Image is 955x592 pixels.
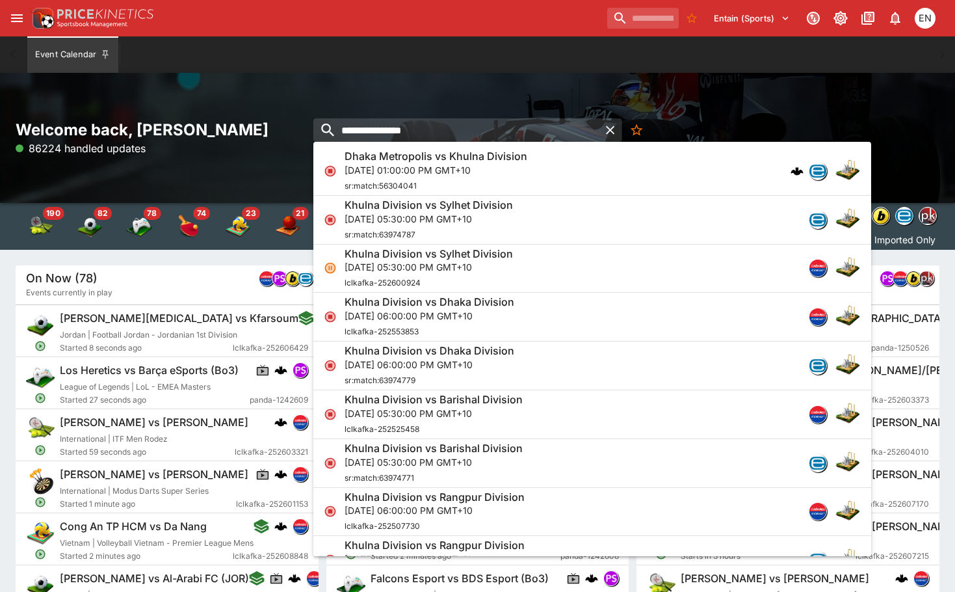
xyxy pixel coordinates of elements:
span: Events currently in play [26,286,112,299]
div: pricekinetics [919,207,937,225]
h6: Dhaka Metropolis vs Khulna Division [345,150,527,163]
svg: Open [34,548,46,560]
p: [DATE] 06:00:00 PM GMT+10 [345,504,525,517]
img: cricket.png [835,158,861,184]
div: Tennis [27,213,53,239]
h6: [PERSON_NAME][MEDICAL_DATA] vs Kfarsoum [60,312,298,325]
img: logo-cerberus.svg [584,572,597,585]
span: lclkafka-252525458 [345,424,419,434]
div: betradar [895,207,913,225]
p: [DATE] 06:00:00 PM GMT+10 [345,309,514,323]
button: Imported Only [850,229,939,250]
span: 82 [94,207,112,220]
img: lclkafka.png [914,571,928,585]
h2: Welcome back, [PERSON_NAME] [16,120,319,140]
div: betradar [809,357,827,375]
img: PriceKinetics [57,9,153,19]
span: Vietnam | Volleyball Vietnam - Premier League Mens [60,538,254,548]
div: Event type filters [822,203,939,229]
img: tennis.png [26,414,55,443]
img: lclkafka.png [307,571,321,585]
img: betradar.png [809,552,826,569]
span: Started 2 minutes ago [371,550,560,563]
img: pandascore.png [880,271,895,286]
div: pandascore [880,271,895,286]
img: logo-cerberus.svg [274,364,287,377]
span: Started 59 seconds ago [60,446,235,459]
svg: Closed [324,505,337,518]
img: betradar.png [809,357,826,374]
p: [DATE] 01:00:00 PM GMT+10 [345,163,527,177]
div: cerberus [895,572,908,585]
h6: Cong An TP HCM vs Da Nang [60,520,207,533]
h6: Khulna Division vs Dhaka Division [345,344,514,358]
div: pandascore [293,362,308,378]
img: pricekinetics.png [919,271,934,286]
h5: On Now (78) [26,271,98,286]
svg: Open [345,548,357,560]
span: lclkafka-252607215 [856,550,929,563]
div: lclkafka [809,308,827,326]
button: Select Tenant [706,8,798,29]
span: Jordan | Football Jordan - Jordanian 1st Division [60,330,237,340]
span: lclkafka-252553853 [345,327,419,336]
img: lclkafka.png [809,308,826,325]
div: Basketball [274,213,300,239]
img: betradar.png [896,208,913,224]
img: logo-cerberus.svg [274,468,287,481]
h6: Falcons Esport vs BDS Esport (Bo3) [371,572,549,585]
span: lclkafka-252603373 [854,394,929,407]
span: panda-1242609 [250,394,308,407]
h6: Khulna Division vs Sylhet Division [345,198,513,212]
div: lclkafka [809,259,827,277]
div: lclkafka [293,466,308,482]
h6: [PERSON_NAME] vs Al-Arabi FC (JOR) [60,572,249,585]
svg: Suspended [324,262,337,275]
img: basketball [274,213,300,239]
span: sr:match:63974779 [345,375,415,385]
span: lclkafka-252600924 [345,278,421,288]
button: Eamon Nunn [911,4,939,33]
div: cerberus [274,416,287,429]
div: Volleyball [225,213,251,239]
svg: Open [34,444,46,456]
span: lclkafka-252604010 [854,446,929,459]
img: tennis [27,213,53,239]
span: lclkafka-252507730 [345,521,420,531]
p: [DATE] 06:00:00 PM GMT+10 [345,358,514,371]
div: lclkafka [259,271,274,286]
div: Event type filters [16,203,608,250]
span: 78 [143,207,161,220]
div: bwin [906,271,921,286]
h6: [PERSON_NAME] vs [PERSON_NAME] [60,416,248,429]
img: volleyball.png [26,518,55,547]
img: cricket.png [835,255,861,281]
svg: Open [34,392,46,404]
img: betradar.png [809,163,826,180]
img: PriceKinetics Logo [29,5,55,31]
svg: Open [34,340,46,352]
button: Toggle light/dark mode [829,7,852,30]
span: Started 2 minutes ago [60,550,233,563]
span: League of Legends | LoL - EMEA Masters [60,382,211,392]
div: pricekinetics [919,271,934,286]
h6: Khulna Division vs Rangpur Division [345,539,525,552]
div: lclkafka [809,405,827,424]
div: betradar [809,211,827,229]
h6: Khulna Division vs Barishal Division [345,442,523,455]
button: No Bookmarks [624,118,648,142]
div: Table Tennis [176,213,202,239]
div: Soccer [77,213,103,239]
div: lclkafka [293,518,308,534]
span: lclkafka-252606429 [233,342,308,355]
button: Connected to PK [802,7,825,30]
h6: Khulna Division vs Rangpur Division [345,491,525,504]
div: betradar [298,271,313,286]
h6: Khulna Division vs Barishal Division [345,393,523,407]
img: lclkafka.png [809,406,826,423]
img: soccer [77,213,103,239]
div: cerberus [584,572,597,585]
button: open drawer [5,7,29,30]
span: International | ITF Men Rodez [60,434,168,444]
img: lclkafka.png [893,271,908,286]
